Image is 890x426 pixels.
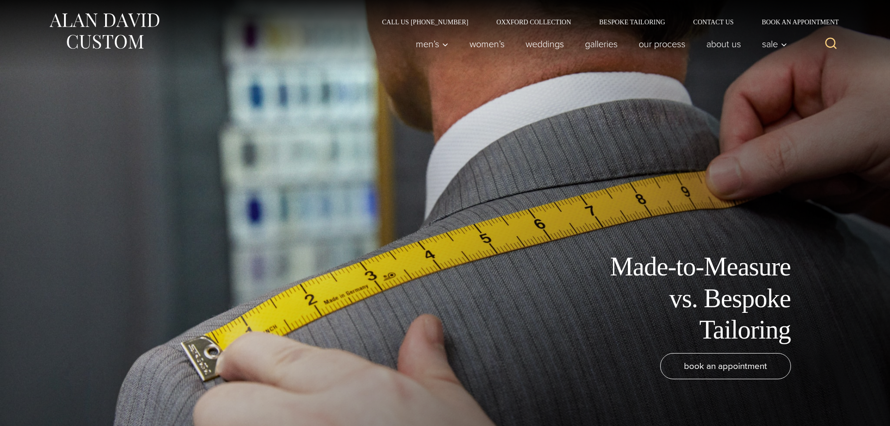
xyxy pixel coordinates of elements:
a: Galleries [574,35,628,53]
a: Contact Us [679,19,748,25]
nav: Secondary Navigation [368,19,842,25]
span: Men’s [416,39,449,49]
a: About Us [696,35,751,53]
a: Book an Appointment [748,19,842,25]
nav: Primary Navigation [405,35,792,53]
a: book an appointment [660,353,791,379]
button: View Search Form [820,33,842,55]
a: Our Process [628,35,696,53]
a: Bespoke Tailoring [585,19,679,25]
h1: Made-to-Measure vs. Bespoke Tailoring [581,251,791,346]
a: weddings [515,35,574,53]
a: Oxxford Collection [482,19,585,25]
a: Women’s [459,35,515,53]
a: Call Us [PHONE_NUMBER] [368,19,483,25]
img: Alan David Custom [48,10,160,52]
span: Sale [762,39,787,49]
span: book an appointment [684,359,767,373]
